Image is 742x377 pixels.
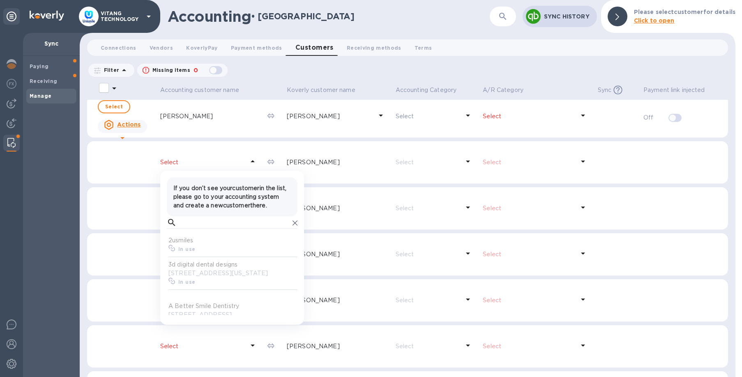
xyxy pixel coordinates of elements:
[186,44,217,52] span: KoverlyPay
[483,158,574,167] p: Select
[483,296,574,305] p: Select
[168,8,251,25] h1: Accounting
[396,86,457,94] p: Accounting Category
[396,86,468,94] span: Accounting Category
[101,11,142,22] p: VITANG TECHNOLOGY
[150,44,173,52] span: Vendors
[30,11,64,21] img: Logo
[3,8,20,25] div: Unpin categories
[598,86,612,94] p: Sync
[643,113,664,122] p: Off
[117,121,141,128] u: Actions
[168,260,299,269] p: 3d digital dental designs
[168,310,299,319] p: [STREET_ADDRESS]
[101,67,119,74] p: Filter
[483,112,574,121] p: Select
[634,9,735,15] b: Please select customer for details
[160,158,244,167] p: Select
[167,233,297,315] div: grid
[643,86,705,94] p: Payment link injected
[396,158,460,167] p: Select
[634,17,675,24] b: Click to open
[396,204,460,213] p: Select
[643,86,716,94] span: Payment link injected
[483,204,574,213] p: Select
[137,64,228,77] button: Missing items0
[30,78,58,84] b: Receiving
[178,279,195,285] b: In use
[287,250,389,259] p: [PERSON_NAME]
[152,67,190,74] p: Missing items
[396,296,460,305] p: Select
[160,86,250,94] span: Accounting customer name
[30,93,51,99] b: Manage
[396,250,460,259] p: Select
[287,158,389,167] p: [PERSON_NAME]
[483,250,574,259] p: Select
[287,86,355,94] p: Koverly customer name
[598,86,632,94] span: Sync
[30,63,48,69] b: Paying
[287,112,373,121] p: [PERSON_NAME]
[101,44,136,52] span: Connections
[287,86,366,94] span: Koverly customer name
[483,86,534,94] span: A/R Category
[168,302,299,310] p: A Better Smile Dentistry
[178,246,195,252] b: In use
[483,86,523,94] p: A/R Category
[287,342,389,351] p: [PERSON_NAME]
[347,44,401,52] span: Receiving methods
[415,44,432,52] span: Terms
[160,112,261,121] p: [PERSON_NAME]
[251,11,355,21] h2: • [GEOGRAPHIC_DATA]
[396,112,460,121] p: Select
[98,100,130,113] button: Select
[173,185,286,209] strong: If you don’t see your customer in the list, please go to your accounting system and create a new ...
[160,342,244,351] p: Select
[168,236,299,245] p: 2usmiles
[7,79,16,89] img: Foreign exchange
[396,342,460,351] p: Select
[295,42,334,53] span: Customers
[544,12,590,21] p: Sync History
[231,44,282,52] span: Payment methods
[105,102,123,112] span: Select
[168,269,299,278] p: [STREET_ADDRESS][US_STATE]
[160,86,239,94] p: Accounting customer name
[194,66,198,75] p: 0
[483,342,574,351] p: Select
[30,39,73,48] p: Sync
[287,296,389,305] p: [PERSON_NAME]
[287,204,389,213] p: [PERSON_NAME]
